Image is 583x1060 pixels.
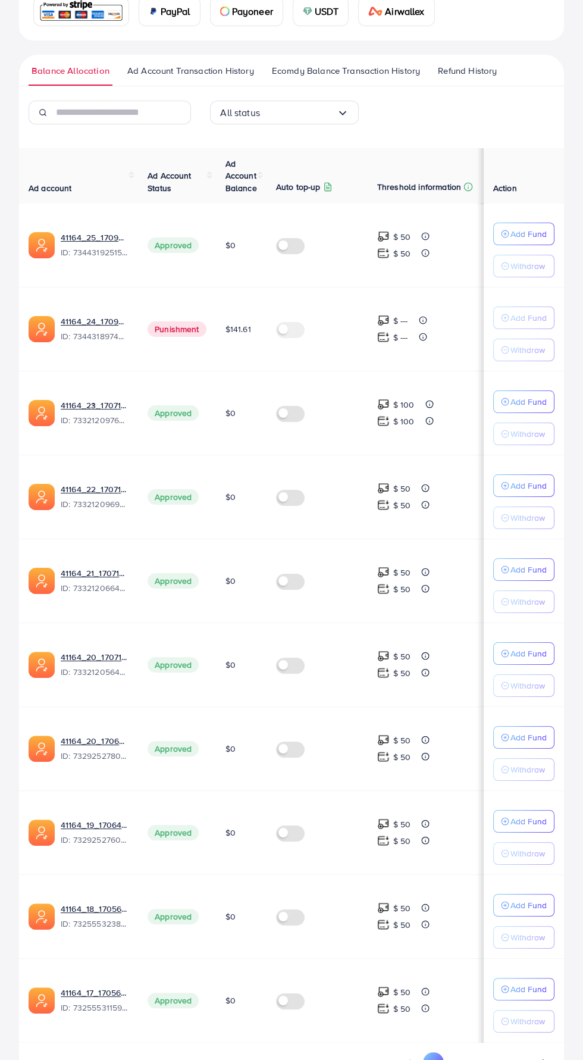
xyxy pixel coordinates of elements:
p: Withdraw [510,846,545,861]
div: <span class='underline'>41164_18_1705613299404</span></br>7325553238722314241 [61,903,128,930]
span: ID: 7332120969684811778 [61,498,128,510]
img: ic-ads-acc.e4c84228.svg [29,903,55,930]
span: $0 [225,575,236,587]
span: ID: 7344318974215340033 [61,330,128,342]
span: ID: 7332120664427642882 [61,582,128,594]
img: ic-ads-acc.e4c84228.svg [29,652,55,678]
button: Add Fund [493,307,554,329]
img: ic-ads-acc.e4c84228.svg [29,568,55,594]
span: Ad Account Transaction History [127,64,254,77]
img: top-up amount [377,230,390,243]
button: Withdraw [493,506,554,529]
div: Search for option [210,101,359,124]
img: ic-ads-acc.e4c84228.svg [29,987,55,1014]
div: <span class='underline'>41164_21_1707142387585</span></br>7332120664427642882 [61,567,128,595]
img: card [220,7,230,16]
button: Add Fund [493,558,554,581]
span: $0 [225,743,236,755]
p: Withdraw [510,930,545,945]
img: card [149,7,158,16]
a: 41164_24_1709982576916 [61,315,128,327]
a: 41164_25_1709982599082 [61,232,128,243]
a: 41164_19_1706474666940 [61,819,128,831]
span: Approved [148,573,199,589]
p: $ --- [393,330,408,345]
input: Search for option [260,104,337,122]
p: $ 50 [393,498,411,512]
p: Add Fund [510,898,547,912]
button: Add Fund [493,390,554,413]
span: Ad Account Balance [225,158,257,194]
span: $0 [225,659,236,671]
p: $ 50 [393,649,411,664]
img: top-up amount [377,650,390,662]
p: Withdraw [510,511,545,525]
p: $ 50 [393,246,411,261]
p: Add Fund [510,227,547,241]
span: Ad account [29,182,72,194]
button: Withdraw [493,758,554,781]
img: top-up amount [377,902,390,914]
span: Approved [148,993,199,1008]
p: $ 50 [393,1002,411,1016]
span: ID: 7329252780571557890 [61,750,128,762]
button: Add Fund [493,223,554,245]
span: Approved [148,237,199,253]
p: $ 50 [393,733,411,748]
p: $ 50 [393,666,411,680]
span: Ecomdy Balance Transaction History [272,64,420,77]
img: top-up amount [377,398,390,411]
a: 41164_21_1707142387585 [61,567,128,579]
p: $ 50 [393,230,411,244]
p: $ 100 [393,414,415,429]
span: ID: 7332120976240689154 [61,414,128,426]
img: top-up amount [377,667,390,679]
img: card [368,7,383,16]
p: $ 50 [393,817,411,831]
span: Approved [148,405,199,421]
button: Add Fund [493,894,554,917]
span: All status [220,104,260,122]
img: top-up amount [377,583,390,595]
a: 41164_23_1707142475983 [61,399,128,411]
p: Add Fund [510,311,547,325]
p: Threshold information [377,180,461,194]
span: ID: 7325553238722314241 [61,918,128,930]
a: 41164_17_1705613281037 [61,987,128,999]
img: top-up amount [377,818,390,830]
p: Add Fund [510,730,547,745]
p: $ 50 [393,985,411,999]
span: ID: 7332120564271874049 [61,666,128,678]
p: Auto top-up [276,180,321,194]
a: 41164_20_1707142368069 [61,651,128,663]
div: <span class='underline'>41164_20_1706474683598</span></br>7329252780571557890 [61,735,128,762]
img: ic-ads-acc.e4c84228.svg [29,484,55,510]
div: <span class='underline'>41164_19_1706474666940</span></br>7329252760468127746 [61,819,128,846]
img: top-up amount [377,751,390,763]
img: top-up amount [377,499,390,511]
span: $0 [225,911,236,923]
button: Add Fund [493,810,554,833]
span: PayPal [161,4,190,18]
span: Payoneer [232,4,273,18]
p: $ 50 [393,481,411,496]
p: Withdraw [510,343,545,357]
span: Action [493,182,517,194]
span: $0 [225,407,236,419]
a: 41164_18_1705613299404 [61,903,128,915]
p: Withdraw [510,678,545,693]
a: 41164_20_1706474683598 [61,735,128,747]
span: Approved [148,741,199,756]
span: $141.61 [225,323,251,335]
p: Add Fund [510,646,547,661]
div: <span class='underline'>41164_25_1709982599082</span></br>7344319251534069762 [61,232,128,259]
button: Withdraw [493,590,554,613]
span: Approved [148,909,199,924]
p: Add Fund [510,395,547,409]
p: Add Fund [510,479,547,493]
p: Withdraw [510,259,545,273]
img: top-up amount [377,415,390,427]
img: top-up amount [377,834,390,847]
p: $ 50 [393,834,411,848]
button: Withdraw [493,1010,554,1033]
